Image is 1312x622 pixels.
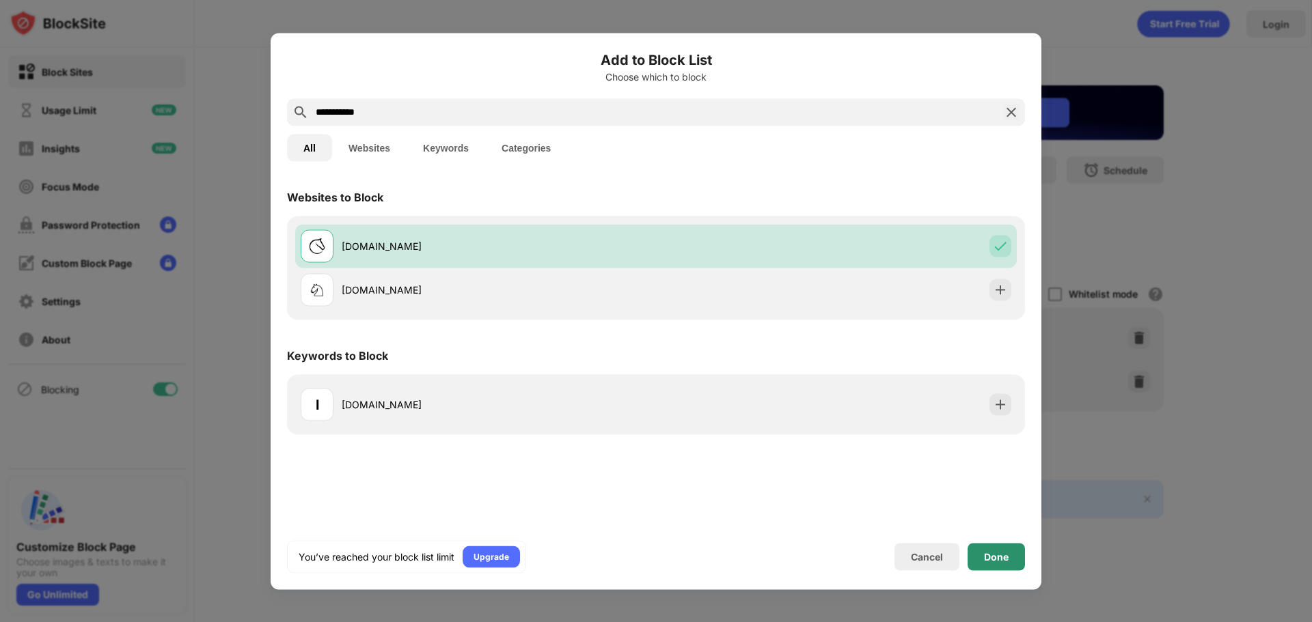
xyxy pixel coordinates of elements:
div: Websites to Block [287,190,383,203]
div: Cancel [911,551,943,563]
div: [DOMAIN_NAME] [342,239,656,253]
div: You’ve reached your block list limit [299,550,454,563]
div: Upgrade [474,550,509,563]
img: favicons [309,238,325,254]
img: search-close [1003,104,1020,120]
button: Websites [332,134,407,161]
img: search.svg [292,104,309,120]
div: Keywords to Block [287,348,388,362]
div: [DOMAIN_NAME] [342,397,656,412]
button: All [287,134,332,161]
button: Keywords [407,134,485,161]
h6: Add to Block List [287,49,1025,70]
div: Done [984,551,1009,562]
img: favicons [309,281,325,298]
div: Choose which to block [287,71,1025,82]
div: [DOMAIN_NAME] [342,283,656,297]
button: Categories [485,134,567,161]
div: l [316,394,319,414]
